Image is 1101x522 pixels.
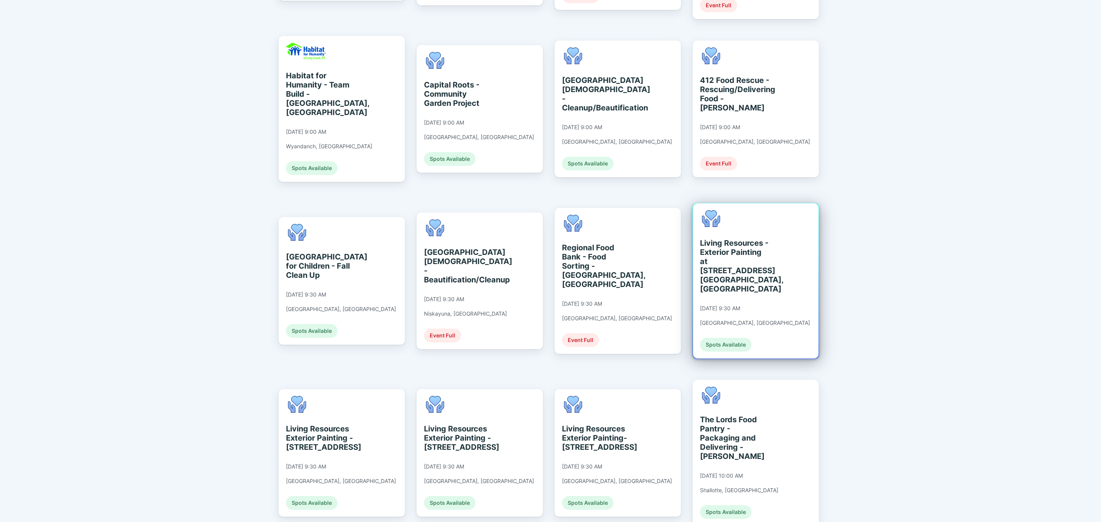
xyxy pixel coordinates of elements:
div: [GEOGRAPHIC_DATA], [GEOGRAPHIC_DATA] [286,306,396,313]
div: Event Full [562,333,599,347]
div: [DATE] 9:30 AM [286,463,326,470]
div: [GEOGRAPHIC_DATA], [GEOGRAPHIC_DATA] [424,134,534,141]
div: [GEOGRAPHIC_DATA], [GEOGRAPHIC_DATA] [562,478,672,485]
div: [DATE] 9:30 AM [286,291,326,298]
div: [DATE] 9:30 AM [562,463,602,470]
div: [GEOGRAPHIC_DATA][DEMOGRAPHIC_DATA] - Beautification/Cleanup [424,248,494,284]
div: Living Resources Exterior Painting - [STREET_ADDRESS] [424,424,494,452]
div: [DATE] 9:30 AM [424,296,464,303]
div: 412 Food Rescue - Rescuing/Delivering Food - [PERSON_NAME] [700,76,770,112]
div: [DATE] 9:30 AM [424,463,464,470]
div: [DATE] 9:30 AM [562,300,602,307]
div: Spots Available [700,338,752,352]
div: Niskayuna, [GEOGRAPHIC_DATA] [424,310,507,317]
div: [GEOGRAPHIC_DATA], [GEOGRAPHIC_DATA] [562,315,672,322]
div: Regional Food Bank - Food Sorting - [GEOGRAPHIC_DATA], [GEOGRAPHIC_DATA] [562,243,632,289]
div: [GEOGRAPHIC_DATA], [GEOGRAPHIC_DATA] [700,319,810,326]
div: Spots Available [286,324,338,338]
div: [DATE] 9:30 AM [700,305,740,312]
div: Spots Available [286,161,338,175]
div: [GEOGRAPHIC_DATA], [GEOGRAPHIC_DATA] [562,138,672,145]
div: Wyandanch, [GEOGRAPHIC_DATA] [286,143,372,150]
div: [GEOGRAPHIC_DATA][DEMOGRAPHIC_DATA] - Cleanup/Beautification [562,76,632,112]
div: Living Resources - Exterior Painting at [STREET_ADDRESS] [GEOGRAPHIC_DATA], [GEOGRAPHIC_DATA] [700,238,770,293]
div: [GEOGRAPHIC_DATA] for Children - Fall Clean Up [286,252,356,280]
div: Spots Available [562,496,614,510]
div: [DATE] 9:00 AM [700,124,740,131]
div: [DATE] 10:00 AM [700,472,743,479]
div: Event Full [700,157,737,170]
div: [DATE] 9:00 AM [562,124,602,131]
div: Shallotte, [GEOGRAPHIC_DATA] [700,487,778,494]
div: Spots Available [424,152,476,166]
div: Event Full [424,329,461,342]
div: [GEOGRAPHIC_DATA], [GEOGRAPHIC_DATA] [286,478,396,485]
div: Spots Available [562,157,614,170]
div: Spots Available [286,496,338,510]
div: [GEOGRAPHIC_DATA], [GEOGRAPHIC_DATA] [700,138,810,145]
div: [GEOGRAPHIC_DATA], [GEOGRAPHIC_DATA] [424,478,534,485]
div: Capital Roots - Community Garden Project [424,80,494,108]
div: Spots Available [424,496,476,510]
div: Spots Available [700,505,752,519]
div: [DATE] 9:00 AM [424,119,464,126]
div: Living Resources Exterior Painting- [STREET_ADDRESS] [562,424,632,452]
div: Habitat for Humanity - Team Build - [GEOGRAPHIC_DATA], [GEOGRAPHIC_DATA] [286,71,356,117]
div: Living Resources Exterior Painting - [STREET_ADDRESS] [286,424,356,452]
div: The Lords Food Pantry - Packaging and Delivering - [PERSON_NAME] [700,415,770,461]
div: [DATE] 9:00 AM [286,128,326,135]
